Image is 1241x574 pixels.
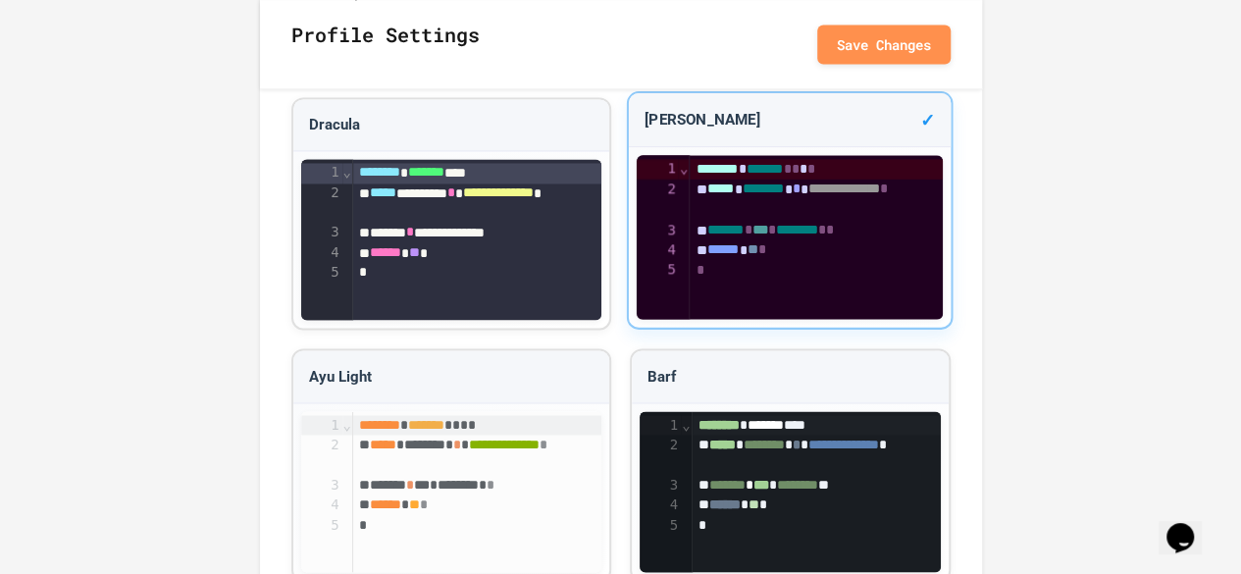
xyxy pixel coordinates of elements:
[629,92,952,146] div: [PERSON_NAME]
[637,179,679,220] div: 2
[632,350,948,403] div: Barf
[1159,496,1221,554] iframe: chat widget
[301,435,342,475] div: 2
[301,163,342,183] div: 1
[301,515,342,535] div: 5
[679,159,690,175] span: Fold line
[637,260,679,281] div: 5
[301,183,342,224] div: 2
[301,243,342,263] div: 4
[637,158,679,179] div: 1
[637,220,679,240] div: 3
[291,20,480,69] h2: Profile Settings
[681,416,691,432] span: Fold line
[637,239,679,260] div: 4
[301,475,342,495] div: 3
[301,415,342,435] div: 1
[301,223,342,242] div: 3
[342,164,352,180] span: Fold line
[293,99,609,152] div: Dracula
[293,350,609,403] div: Ayu Light
[342,416,352,432] span: Fold line
[301,263,342,283] div: 5
[301,495,342,514] div: 4
[640,515,681,535] div: 5
[640,495,681,514] div: 4
[640,475,681,495] div: 3
[640,435,681,475] div: 2
[640,415,681,435] div: 1
[817,25,951,64] button: Save Changes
